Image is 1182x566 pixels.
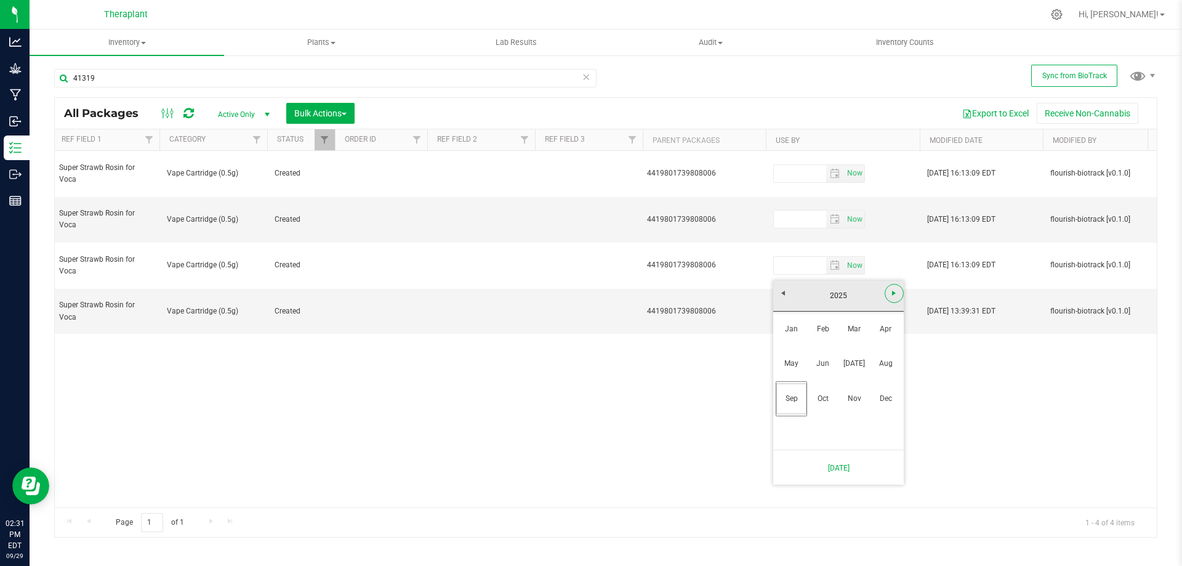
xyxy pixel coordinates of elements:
[9,115,22,127] inline-svg: Inbound
[776,313,807,345] a: Jan
[59,208,152,231] span: Super Strawb Rosin for Voca
[59,254,152,277] span: Super Strawb Rosin for Voca
[807,383,838,414] a: Oct
[844,165,864,182] span: select
[275,305,328,317] span: Created
[1037,103,1138,124] button: Receive Non-Cannabis
[838,313,870,345] a: Mar
[844,257,864,274] span: select
[613,30,808,55] a: Audit
[826,165,844,182] span: select
[807,348,838,379] a: Jun
[582,69,590,85] span: Clear
[6,518,24,551] p: 02:31 PM EDT
[1049,9,1064,20] div: Manage settings
[277,135,304,144] a: Status
[345,135,376,144] a: Order Id
[1050,259,1159,271] span: flourish-biotrack [v0.1.0]
[643,129,766,151] th: Parent Packages
[247,129,267,150] a: Filter
[859,37,951,48] span: Inventory Counts
[838,383,870,414] a: Nov
[1079,9,1159,19] span: Hi, [PERSON_NAME]!
[780,455,897,480] a: [DATE]
[167,305,260,317] span: Vape Cartridge (0.5g)
[275,168,328,179] span: Created
[930,136,983,145] a: Modified Date
[407,129,427,150] a: Filter
[776,136,800,145] a: Use By
[419,30,613,55] a: Lab Results
[838,348,870,379] a: [DATE]
[30,37,224,48] span: Inventory
[30,30,224,55] a: Inventory
[870,348,901,379] a: Aug
[6,551,24,560] p: 09/29
[885,284,904,303] a: Next
[275,259,328,271] span: Created
[275,214,328,225] span: Created
[844,164,865,182] span: Set Current date
[169,135,206,144] a: Category
[927,168,995,179] span: [DATE] 16:13:09 EDT
[141,513,163,532] input: 1
[1031,65,1117,87] button: Sync from BioTrack
[870,313,901,345] a: Apr
[9,168,22,180] inline-svg: Outbound
[1050,305,1159,317] span: flourish-biotrack [v0.1.0]
[622,129,643,150] a: Filter
[807,313,838,345] a: Feb
[286,103,355,124] button: Bulk Actions
[773,284,792,303] a: Previous
[844,211,864,228] span: select
[12,467,49,504] iframe: Resource center
[808,30,1002,55] a: Inventory Counts
[104,9,148,20] span: Theraplant
[9,142,22,154] inline-svg: Inventory
[59,162,152,185] span: Super Strawb Rosin for Voca
[1075,513,1144,532] span: 1 - 4 of 4 items
[64,107,151,120] span: All Packages
[9,89,22,101] inline-svg: Manufacturing
[954,103,1037,124] button: Export to Excel
[647,305,762,317] div: Value 1: 4419801739808006
[776,348,807,379] a: May
[545,135,585,144] a: Ref Field 3
[1042,71,1107,80] span: Sync from BioTrack
[315,129,335,150] a: Filter
[437,135,477,144] a: Ref Field 2
[844,211,865,228] span: Set Current date
[224,30,419,55] a: Plants
[167,259,260,271] span: Vape Cartridge (0.5g)
[1053,136,1096,145] a: Modified By
[59,299,152,323] span: Super Strawb Rosin for Voca
[225,37,418,48] span: Plants
[647,168,762,179] div: Value 1: 4419801739808006
[776,383,807,414] a: Sep
[9,195,22,207] inline-svg: Reports
[826,257,844,274] span: select
[54,69,597,87] input: Search Package ID, Item Name, SKU, Lot or Part Number...
[647,259,762,271] div: Value 1: 4419801739808006
[167,214,260,225] span: Vape Cartridge (0.5g)
[927,214,995,225] span: [DATE] 16:13:09 EDT
[479,37,553,48] span: Lab Results
[1050,214,1159,225] span: flourish-biotrack [v0.1.0]
[515,129,535,150] a: Filter
[9,62,22,75] inline-svg: Grow
[62,135,102,144] a: Ref Field 1
[927,305,995,317] span: [DATE] 13:39:31 EDT
[105,513,194,532] span: Page of 1
[614,37,807,48] span: Audit
[167,168,260,179] span: Vape Cartridge (0.5g)
[1050,168,1159,179] span: flourish-biotrack [v0.1.0]
[826,211,844,228] span: select
[870,383,901,414] a: Dec
[294,108,347,118] span: Bulk Actions
[927,259,995,271] span: [DATE] 16:13:09 EDT
[139,129,159,150] a: Filter
[844,257,865,275] span: Set Current date
[773,286,905,305] a: 2025
[647,214,762,225] div: Value 1: 4419801739808006
[9,36,22,48] inline-svg: Analytics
